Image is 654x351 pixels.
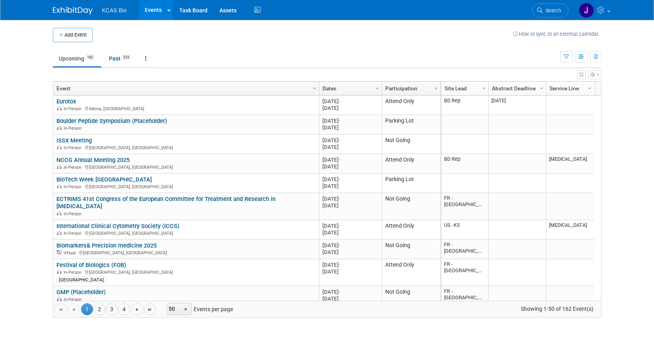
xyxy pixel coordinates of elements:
span: In-Person [64,297,84,302]
a: Go to the next page [131,303,143,315]
span: - [339,242,340,248]
span: - [339,98,340,104]
span: In-Person [64,165,84,170]
span: - [339,289,340,295]
a: 2 [93,303,105,315]
td: Parking Lot [382,115,441,135]
div: [DATE] [322,249,378,255]
span: - [339,157,340,163]
span: Go to the previous page [70,306,77,313]
td: FR - [GEOGRAPHIC_DATA] [441,240,488,259]
span: Go to the first page [58,306,64,313]
div: [DATE] [322,195,378,202]
td: Parking Lot [382,174,441,193]
div: [DATE] [322,163,378,170]
td: [DATE] [488,96,546,115]
a: BioTech Week [GEOGRAPHIC_DATA] [56,176,152,183]
a: Participation [385,82,435,95]
div: [GEOGRAPHIC_DATA] [56,277,106,283]
a: 4 [118,303,130,315]
span: Column Settings [374,85,380,92]
a: International Clinical Cytometry Society (ICCS) [56,222,179,230]
div: [DATE] [322,124,378,131]
div: Athina, [GEOGRAPHIC_DATA] [56,105,315,112]
a: Past223 [103,51,138,66]
td: Attend Only [382,259,441,286]
div: [GEOGRAPHIC_DATA], [GEOGRAPHIC_DATA] [56,144,315,151]
a: Boulder Peptide Symposium (Placeholder) [56,117,167,125]
img: Virtual Event [57,250,62,254]
span: - [339,176,340,182]
span: - [339,223,340,229]
a: Column Settings [432,82,441,94]
div: [DATE] [322,144,378,150]
span: - [339,262,340,268]
a: Eurotox [56,98,76,105]
a: Column Settings [537,82,546,94]
a: Column Settings [373,82,382,94]
a: Service Line [549,82,589,95]
span: 223 [121,55,132,60]
span: In-Person [64,184,84,189]
img: In-Person Event [57,106,62,110]
td: FR - [GEOGRAPHIC_DATA] [441,259,488,286]
a: Search [532,4,569,18]
td: Not Going [382,240,441,259]
span: select [182,306,189,313]
span: Events per page [156,303,241,315]
td: Attend Only [382,96,441,115]
span: Column Settings [481,85,487,92]
img: In-Person Event [57,184,62,188]
div: [DATE] [322,268,378,275]
a: Dates [322,82,376,95]
button: Add Event [53,28,93,42]
span: In-Person [64,145,84,150]
div: [DATE] [322,137,378,144]
td: [MEDICAL_DATA] [546,220,594,240]
a: Column Settings [479,82,488,94]
a: NCCG Annual Meeting 2025 [56,156,130,164]
span: Virtual [64,250,78,255]
a: How to sync to an external calendar... [513,31,602,37]
a: Column Settings [585,82,594,94]
div: [GEOGRAPHIC_DATA], [GEOGRAPHIC_DATA] [56,269,315,275]
a: 3 [106,303,118,315]
span: 50 [167,304,180,315]
span: Go to the last page [147,306,153,313]
div: [DATE] [322,222,378,229]
a: Biomarkers& Precision medicine 2025 [56,242,157,249]
div: [DATE] [322,176,378,183]
td: Attend Only [382,220,441,240]
td: US - KS [441,220,488,240]
span: - [339,118,340,124]
img: In-Person Event [57,270,62,274]
a: ISSX Meeting [56,137,92,144]
span: - [339,196,340,202]
span: 162 [85,55,95,60]
span: Column Settings [538,85,545,92]
td: Attend Only [382,154,441,174]
img: In-Person Event [57,297,62,301]
img: In-Person Event [57,126,62,130]
div: [DATE] [322,261,378,268]
span: KCAS Bio [102,7,127,14]
a: Site Lead [444,82,483,95]
div: [DATE] [322,156,378,163]
span: In-Person [64,106,84,111]
img: In-Person Event [57,231,62,235]
div: [GEOGRAPHIC_DATA], [GEOGRAPHIC_DATA] [56,230,315,236]
div: [GEOGRAPHIC_DATA], [GEOGRAPHIC_DATA] [56,183,315,190]
div: [GEOGRAPHIC_DATA], [GEOGRAPHIC_DATA] [56,164,315,170]
span: Search [543,8,561,14]
td: Not Going [382,286,441,306]
a: Abstract Deadline [492,82,541,95]
td: BD Rep [441,154,488,174]
img: In-Person Event [57,211,62,215]
span: Column Settings [433,85,439,92]
span: In-Person [64,126,84,131]
a: Upcoming162 [53,51,101,66]
a: Go to the previous page [68,303,80,315]
div: [DATE] [322,105,378,111]
img: Jason Hannah [579,3,594,18]
td: Not Going [382,135,441,154]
